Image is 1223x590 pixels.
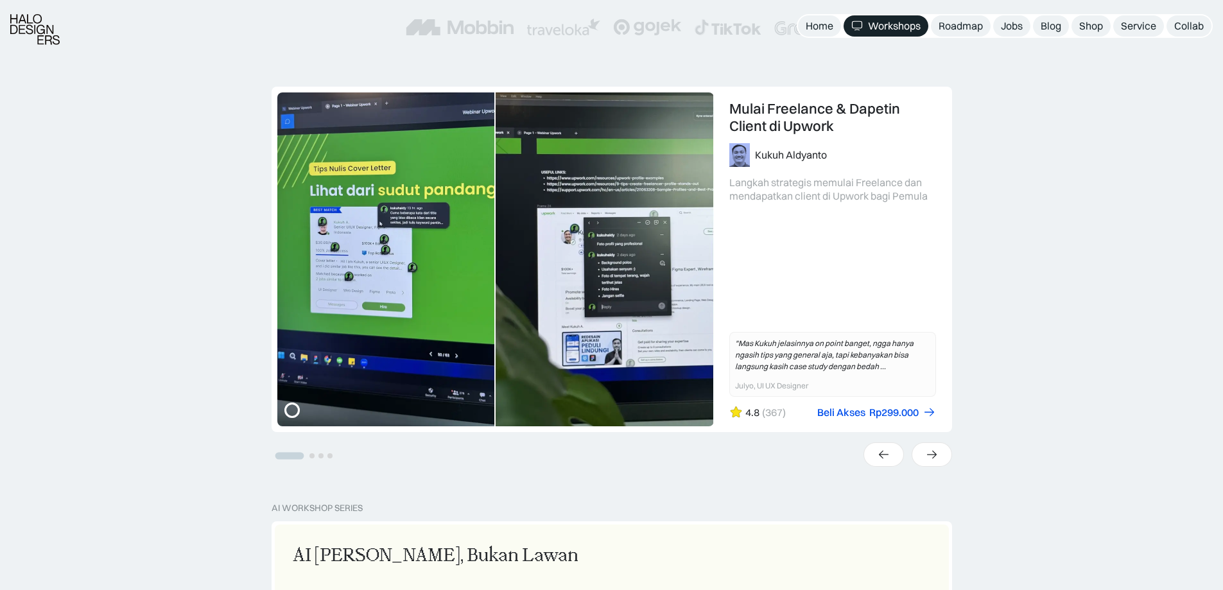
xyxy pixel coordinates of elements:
button: Go to slide 4 [327,453,333,458]
div: 1 of 4 [272,87,952,432]
a: Jobs [993,15,1030,37]
a: Service [1113,15,1164,37]
a: Workshops [844,15,928,37]
div: Blog [1041,19,1061,33]
div: AI Workshop Series [272,503,363,514]
div: Service [1121,19,1156,33]
div: Jobs [1001,19,1023,33]
div: Shop [1079,19,1103,33]
ul: Select a slide to show [272,449,334,460]
a: Home [798,15,841,37]
a: Beli AksesRp299.000 [817,406,936,419]
div: Rp299.000 [869,406,919,419]
button: Go to slide 3 [318,453,324,458]
div: Home [806,19,833,33]
div: 4.8 [745,406,759,419]
a: Blog [1033,15,1069,37]
div: Roadmap [939,19,983,33]
a: Roadmap [931,15,991,37]
div: Workshops [868,19,921,33]
a: Collab [1167,15,1211,37]
a: Shop [1071,15,1111,37]
div: (367) [762,406,786,419]
button: Go to slide 2 [309,453,315,458]
button: Go to slide 1 [275,453,304,460]
div: Collab [1174,19,1204,33]
div: AI [PERSON_NAME], Bukan Lawan [293,542,578,569]
div: Beli Akses [817,406,865,419]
